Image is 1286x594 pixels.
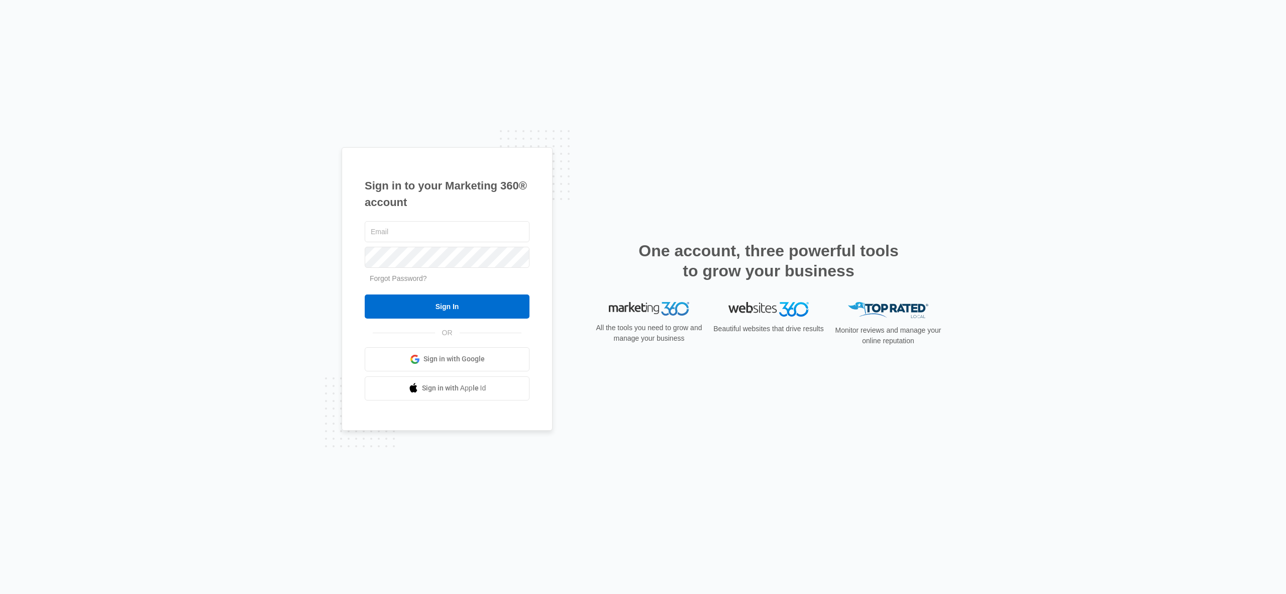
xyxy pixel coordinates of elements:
[365,221,529,242] input: Email
[423,354,485,364] span: Sign in with Google
[848,302,928,319] img: Top Rated Local
[365,376,529,401] a: Sign in with Apple Id
[728,302,809,317] img: Websites 360
[422,383,486,393] span: Sign in with Apple Id
[365,177,529,211] h1: Sign in to your Marketing 360® account
[365,294,529,319] input: Sign In
[370,274,427,282] a: Forgot Password?
[365,347,529,371] a: Sign in with Google
[832,325,944,346] p: Monitor reviews and manage your online reputation
[635,241,902,281] h2: One account, three powerful tools to grow your business
[712,324,825,334] p: Beautiful websites that drive results
[593,323,705,344] p: All the tools you need to grow and manage your business
[435,328,460,338] span: OR
[609,302,689,316] img: Marketing 360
